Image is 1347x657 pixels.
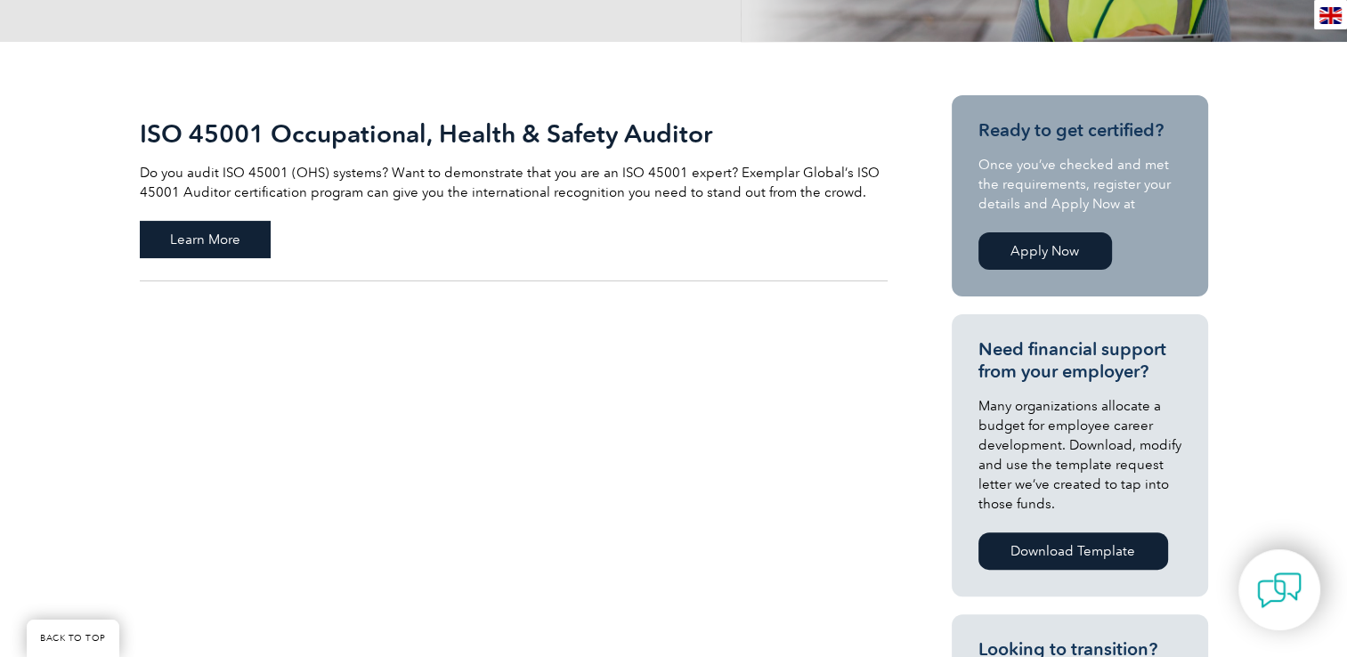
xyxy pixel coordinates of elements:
a: ISO 45001 Occupational, Health & Safety Auditor Do you audit ISO 45001 (OHS) systems? Want to dem... [140,95,888,281]
a: Download Template [978,532,1168,570]
a: Apply Now [978,232,1112,270]
p: Once you’ve checked and met the requirements, register your details and Apply Now at [978,155,1181,214]
h3: Ready to get certified? [978,119,1181,142]
p: Many organizations allocate a budget for employee career development. Download, modify and use th... [978,396,1181,514]
img: en [1319,7,1342,24]
h3: Need financial support from your employer? [978,338,1181,383]
h2: ISO 45001 Occupational, Health & Safety Auditor [140,119,888,148]
p: Do you audit ISO 45001 (OHS) systems? Want to demonstrate that you are an ISO 45001 expert? Exemp... [140,163,888,202]
span: Learn More [140,221,271,258]
a: BACK TO TOP [27,620,119,657]
img: contact-chat.png [1257,568,1302,612]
